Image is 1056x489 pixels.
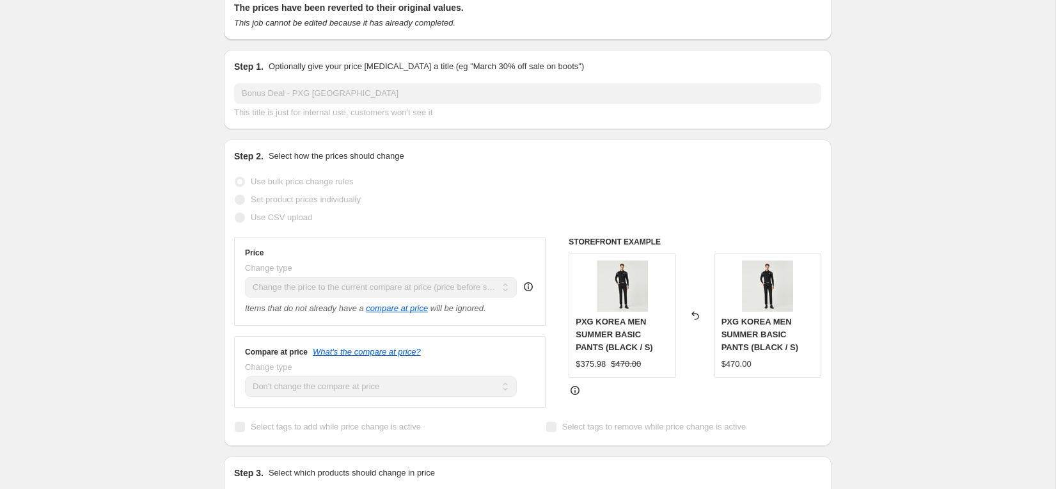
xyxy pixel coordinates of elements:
[245,347,308,357] h3: Compare at price
[721,358,752,371] div: $470.00
[245,303,364,313] i: Items that do not already have a
[251,177,353,186] span: Use bulk price change rules
[611,358,641,371] strike: $470.00
[234,150,264,163] h2: Step 2.
[366,303,428,313] button: compare at price
[576,317,652,352] span: PXG KOREA MEN SUMMER BASIC PANTS (BLACK / S)
[269,150,404,163] p: Select how the prices should change
[576,358,606,371] div: $375.98
[430,303,486,313] i: will be ignored.
[569,237,821,247] h6: STOREFRONT EXAMPLE
[234,467,264,479] h2: Step 3.
[251,212,312,222] span: Use CSV upload
[234,18,455,28] i: This job cannot be edited because it has already completed.
[234,83,821,104] input: 30% off holiday sale
[742,261,793,312] img: PXG-2023-MEN_S-SUMMER-BASIC-PANTS_3_80x.jpg
[269,60,584,73] p: Optionally give your price [MEDICAL_DATA] a title (eg "March 30% off sale on boots")
[234,60,264,73] h2: Step 1.
[245,248,264,258] h3: Price
[245,362,292,372] span: Change type
[251,195,361,204] span: Set product prices individually
[721,317,798,352] span: PXG KOREA MEN SUMMER BASIC PANTS (BLACK / S)
[245,263,292,273] span: Change type
[522,280,535,293] div: help
[269,467,435,479] p: Select which products should change in price
[313,347,421,357] button: What's the compare at price?
[562,422,746,431] span: Select tags to remove while price change is active
[597,261,648,312] img: PXG-2023-MEN_S-SUMMER-BASIC-PANTS_3_80x.jpg
[251,422,421,431] span: Select tags to add while price change is active
[234,108,432,117] span: This title is just for internal use, customers won't see it
[234,1,821,14] h2: The prices have been reverted to their original values.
